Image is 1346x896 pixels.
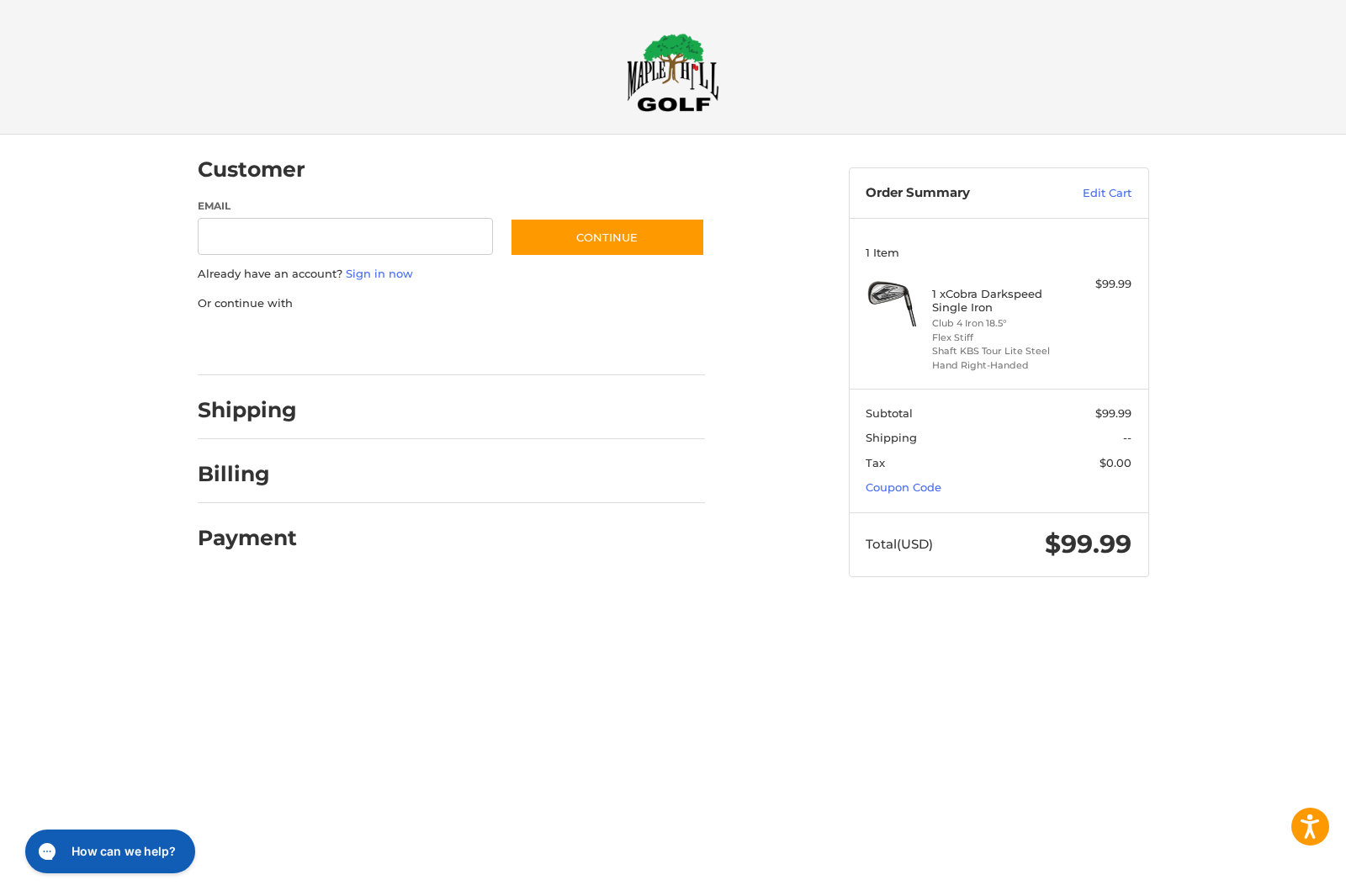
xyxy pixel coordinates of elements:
[866,456,885,469] span: Tax
[198,525,297,551] h2: Payment
[1047,185,1131,202] a: Edit Cart
[932,316,1061,331] li: Club 4 Iron 18.5°
[932,344,1061,358] li: Shaft KBS Tour Lite Steel
[198,266,705,283] p: Already have an account?
[932,358,1061,373] li: Hand Right-Handed
[866,185,1047,202] h3: Order Summary
[1095,406,1131,420] span: $99.99
[346,267,413,280] a: Sign in now
[192,328,318,358] iframe: PayPal-paypal
[477,328,603,358] iframe: PayPal-venmo
[198,461,296,487] h2: Billing
[1065,276,1131,293] div: $99.99
[1100,456,1131,469] span: $0.00
[932,331,1061,345] li: Flex Stiff
[17,824,200,879] iframe: Gorgias live chat messenger
[198,397,297,423] h2: Shipping
[1045,528,1131,559] span: $99.99
[510,218,705,257] button: Continue
[866,246,1131,259] h3: 1 Item
[627,33,719,112] img: Maple Hill Golf
[198,295,705,312] p: Or continue with
[866,536,933,552] span: Total (USD)
[866,480,941,494] a: Coupon Code
[932,287,1061,315] h4: 1 x Cobra Darkspeed Single Iron
[866,431,917,444] span: Shipping
[866,406,913,420] span: Subtotal
[335,328,461,358] iframe: PayPal-paylater
[198,156,305,183] h2: Customer
[1123,431,1131,444] span: --
[198,199,494,214] label: Email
